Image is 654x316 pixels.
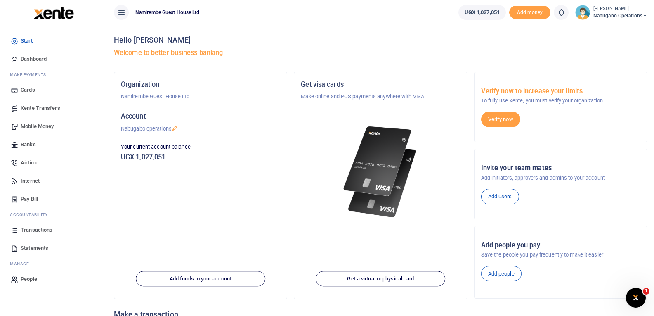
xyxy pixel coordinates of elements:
p: Nabugabo operations [121,125,280,133]
h5: Account [121,112,280,121]
span: Cards [21,86,35,94]
h5: Get visa cards [301,81,460,89]
img: profile-user [575,5,590,20]
span: Internet [21,177,40,185]
span: People [21,275,37,283]
span: Dashboard [21,55,47,63]
span: Xente Transfers [21,104,60,112]
h5: Invite your team mates [481,164,640,172]
a: People [7,270,100,288]
li: Ac [7,208,100,221]
a: Mobile Money [7,117,100,135]
h5: Organization [121,81,280,89]
span: Add money [509,6,550,19]
a: Add people [481,266,522,282]
img: logo-large [34,7,74,19]
a: UGX 1,027,051 [458,5,506,20]
span: ake Payments [14,72,46,77]
a: Transactions [7,221,100,239]
p: Add initiators, approvers and admins to your account [481,174,640,182]
img: xente-_physical_cards.png [341,121,420,223]
h5: Welcome to better business banking [114,49,647,57]
span: countability [16,212,47,217]
a: Xente Transfers [7,99,100,117]
span: Nabugabo operations [593,12,647,19]
h5: Verify now to increase your limits [481,87,640,95]
p: Save the people you pay frequently to make it easier [481,251,640,259]
iframe: Intercom live chat [626,288,646,308]
li: M [7,257,100,270]
span: Start [21,37,33,45]
a: profile-user [PERSON_NAME] Nabugabo operations [575,5,647,20]
p: Namirembe Guest House Ltd [121,93,280,101]
a: Get a virtual or physical card [316,271,446,287]
li: Wallet ballance [455,5,509,20]
small: [PERSON_NAME] [593,5,647,12]
span: Airtime [21,159,38,167]
span: Statements [21,244,48,252]
a: Verify now [481,112,520,127]
span: Namirembe Guest House Ltd [132,9,203,16]
h5: UGX 1,027,051 [121,153,280,162]
a: Add users [481,189,519,204]
span: UGX 1,027,051 [465,8,500,17]
a: logo-small logo-large logo-large [33,9,74,15]
span: Pay Bill [21,195,38,203]
a: Statements [7,239,100,257]
a: Airtime [7,154,100,172]
span: anage [14,261,29,266]
a: Cards [7,81,100,99]
li: M [7,68,100,81]
span: Mobile Money [21,122,54,131]
p: Make online and POS payments anywhere with VISA [301,93,460,101]
a: Pay Bill [7,190,100,208]
h5: Add people you pay [481,241,640,249]
span: Transactions [21,226,52,234]
a: Banks [7,135,100,154]
a: Add funds to your account [136,271,265,287]
span: 1 [643,288,649,295]
a: Add money [509,9,550,15]
p: Your current account balance [121,143,280,151]
a: Internet [7,172,100,190]
a: Dashboard [7,50,100,68]
span: Banks [21,140,36,149]
p: To fully use Xente, you must verify your organization [481,97,640,105]
a: Start [7,32,100,50]
h4: Hello [PERSON_NAME] [114,36,647,45]
li: Toup your wallet [509,6,550,19]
